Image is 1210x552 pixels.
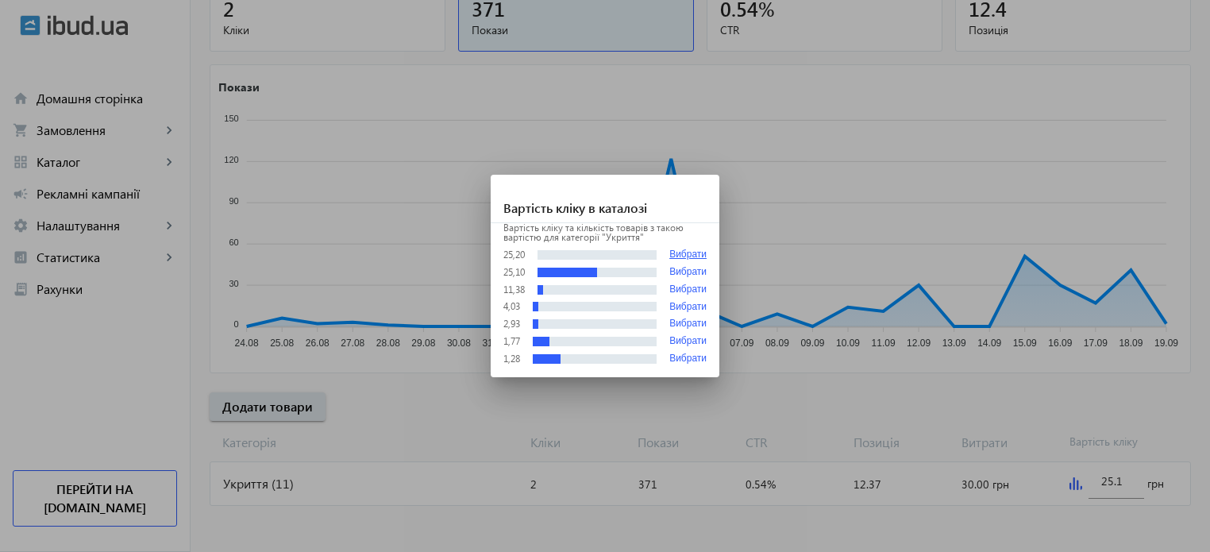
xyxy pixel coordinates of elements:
[503,354,520,364] div: 1,28
[669,302,707,313] button: Вибрати
[669,249,707,261] button: Вибрати
[669,353,707,365] button: Вибрати
[669,318,707,330] button: Вибрати
[669,267,707,278] button: Вибрати
[503,319,520,329] div: 2,93
[503,337,520,346] div: 1,77
[669,284,707,295] button: Вибрати
[503,268,525,277] div: 25,10
[669,336,707,347] button: Вибрати
[491,175,719,223] h1: Вартість кліку в каталозі
[503,223,707,242] p: Вартість кліку та кількість товарів з такою вартістю для категорії "Укриття"
[503,285,525,295] div: 11,38
[503,302,520,311] div: 4,03
[503,250,525,260] div: 25,20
